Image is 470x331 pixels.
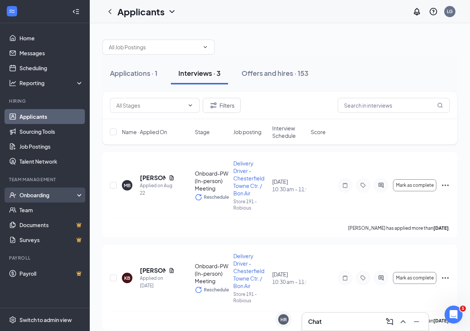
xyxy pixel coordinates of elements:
div: Reporting [19,79,84,87]
svg: ActiveChat [377,275,385,281]
svg: Tag [359,182,368,188]
h1: Applicants [117,5,165,18]
div: Onboard-PW (In-person) Meeting [195,170,229,192]
svg: ChevronLeft [105,7,114,16]
span: Delivery Driver - Chesterfield Towne Ctr. / Bon Air [233,253,264,289]
p: Store 191 - Robious [233,198,267,211]
div: Applied on [DATE] [140,275,175,290]
a: Messages [19,46,83,61]
div: [DATE] [272,178,306,193]
div: Interviews · 3 [178,68,221,78]
svg: UserCheck [9,191,16,199]
svg: ChevronDown [168,7,176,16]
input: All Job Postings [109,43,199,51]
div: Applied on Aug 22 [140,182,175,197]
span: Mark as complete [396,275,434,281]
svg: Document [169,267,175,273]
span: Name · Applied On [122,128,167,136]
a: Talent Network [19,154,83,169]
div: KB [124,275,130,281]
svg: MagnifyingGlass [437,102,443,108]
span: Mark as complete [396,183,434,188]
div: Payroll [9,255,82,261]
svg: Note [341,275,350,281]
span: Interview Schedule [272,124,306,139]
button: Minimize [411,316,423,328]
button: Filter Filters [203,98,241,113]
div: MB [124,182,130,189]
span: Stage [195,128,210,136]
span: Rescheduled [204,286,232,294]
div: LG [447,8,453,15]
svg: ComposeMessage [385,317,394,326]
svg: Loading [195,194,202,201]
button: ChevronUp [397,316,409,328]
svg: Minimize [412,317,421,326]
button: Mark as complete [393,179,436,191]
svg: Ellipses [441,181,450,190]
p: Store 191 - Robious [233,291,267,304]
span: 10:30 am - 11:00 am [272,185,306,193]
svg: ChevronDown [187,102,193,108]
a: DocumentsCrown [19,217,83,232]
svg: Notifications [412,7,421,16]
span: 10:30 am - 11:00 am [272,278,306,285]
svg: Filter [209,101,218,110]
svg: Tag [359,275,368,281]
a: Scheduling [19,61,83,75]
div: Team Management [9,176,82,183]
svg: Collapse [72,8,80,15]
div: Offers and hires · 153 [242,68,308,78]
svg: ActiveChat [377,182,385,188]
p: [PERSON_NAME] has applied more than . [348,225,450,231]
svg: Document [169,175,175,181]
svg: QuestionInfo [429,7,438,16]
svg: Analysis [9,79,16,87]
a: Team [19,202,83,217]
div: Hiring [9,98,82,104]
h5: [PERSON_NAME] [140,266,166,275]
svg: Loading [195,286,202,294]
div: Applications · 1 [110,68,157,78]
svg: ChevronDown [202,44,208,50]
button: Mark as complete [393,272,436,284]
b: [DATE] [433,318,449,324]
div: Onboard-PW (In-person) Meeting [195,262,229,285]
span: Rescheduled [204,194,232,201]
a: SurveysCrown [19,232,83,247]
span: Score [311,128,326,136]
input: All Stages [116,101,184,109]
b: [DATE] [433,225,449,231]
a: Job Postings [19,139,83,154]
svg: ChevronUp [399,317,408,326]
svg: WorkstreamLogo [8,7,16,15]
svg: Settings [9,316,16,324]
span: 1 [460,306,466,312]
span: Delivery Driver - Chesterfield Towne Ctr. / Bon Air [233,160,264,197]
span: Job posting [233,128,261,136]
iframe: Intercom live chat [445,306,463,324]
div: Switch to admin view [19,316,72,324]
div: Onboarding [19,191,77,199]
h3: Chat [308,318,322,326]
input: Search in interviews [338,98,450,113]
a: Sourcing Tools [19,124,83,139]
h5: [PERSON_NAME] [140,174,166,182]
a: PayrollCrown [19,266,83,281]
a: Applicants [19,109,83,124]
button: ComposeMessage [384,316,396,328]
a: Home [19,31,83,46]
svg: Note [341,182,350,188]
div: HR [280,316,287,323]
div: [DATE] [272,270,306,285]
svg: Ellipses [441,273,450,282]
